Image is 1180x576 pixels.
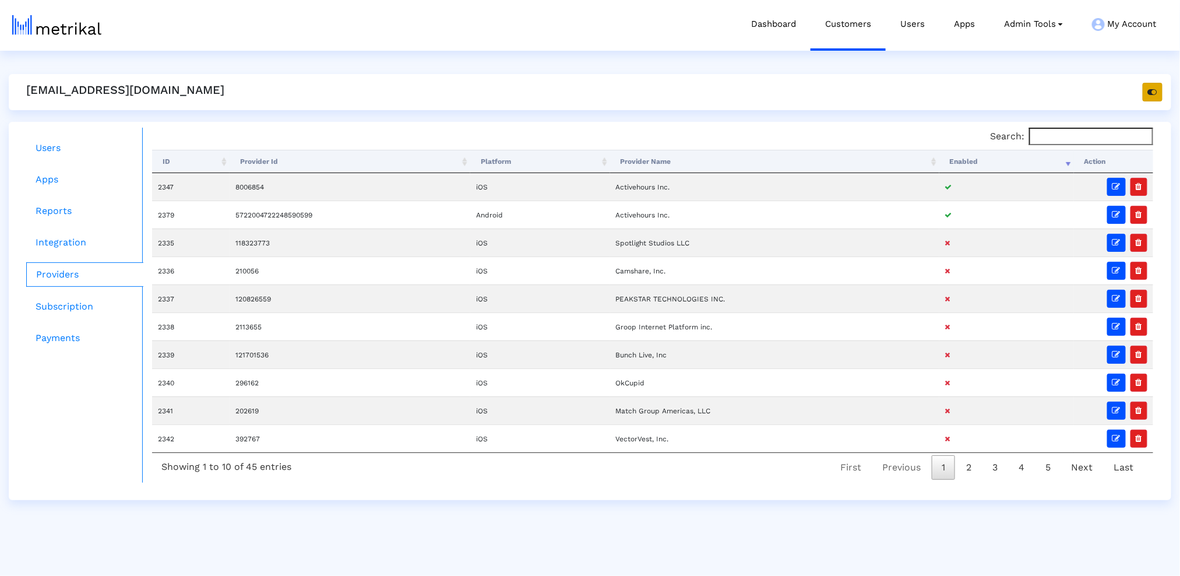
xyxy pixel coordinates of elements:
[230,257,470,285] td: 210056
[1092,18,1105,31] img: my-account-menu-icon.png
[932,455,955,480] a: 1
[470,201,610,229] td: Android
[1035,455,1061,480] a: 5
[1009,455,1034,480] a: 4
[26,231,143,254] a: Integration
[982,455,1008,480] a: 3
[470,340,610,368] td: iOS
[152,173,230,201] td: 2347
[152,257,230,285] td: 2336
[230,424,470,452] td: 392767
[956,455,981,480] a: 2
[1074,150,1153,173] th: Action
[610,368,939,396] td: OkCupid
[470,312,610,340] td: iOS
[610,396,939,424] td: Match Group Americas, LLC
[470,173,610,201] td: iOS
[610,150,939,173] th: Provider Name: activate to sort column ascending
[26,168,143,191] a: Apps
[152,150,230,173] th: ID: activate to sort column ascending
[1104,455,1144,480] a: Last
[610,257,939,285] td: Camshare, Inc.
[12,15,101,35] img: metrical-logo-light.png
[152,312,230,340] td: 2338
[470,368,610,396] td: iOS
[152,285,230,312] td: 2337
[610,424,939,452] td: VectorVest, Inc.
[152,201,230,229] td: 2379
[26,199,143,223] a: Reports
[230,150,470,173] th: Provider Id: activate to sort column ascending
[830,455,871,480] a: First
[470,229,610,257] td: iOS
[610,229,939,257] td: Spotlight Studios LLC
[26,295,143,318] a: Subscription
[872,455,931,480] a: Previous
[152,453,301,477] div: Showing 1 to 10 of 45 entries
[230,201,470,229] td: 5722004722248590599
[610,173,939,201] td: Activehours Inc.
[152,396,230,424] td: 2341
[610,312,939,340] td: Groop Internet Platform inc.
[230,340,470,368] td: 121701536
[152,229,230,257] td: 2335
[990,128,1153,145] label: Search:
[230,396,470,424] td: 202619
[470,424,610,452] td: iOS
[26,262,143,287] a: Providers
[610,201,939,229] td: Activehours Inc.
[230,368,470,396] td: 296162
[230,173,470,201] td: 8006854
[939,150,1074,173] th: Enabled: activate to sort column ascending
[152,340,230,368] td: 2339
[230,285,470,312] td: 120826559
[1062,455,1103,480] a: Next
[152,424,230,452] td: 2342
[470,257,610,285] td: iOS
[26,83,224,97] h5: [EMAIL_ADDRESS][DOMAIN_NAME]
[230,312,470,340] td: 2113655
[470,396,610,424] td: iOS
[470,150,610,173] th: Platform: activate to sort column ascending
[152,368,230,396] td: 2340
[470,285,610,312] td: iOS
[610,340,939,368] td: Bunch Live, Inc
[1029,128,1153,145] input: Search:
[230,229,470,257] td: 118323773
[26,326,143,350] a: Payments
[26,136,143,160] a: Users
[610,285,939,312] td: PEAKSTAR TECHNOLOGIES INC.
